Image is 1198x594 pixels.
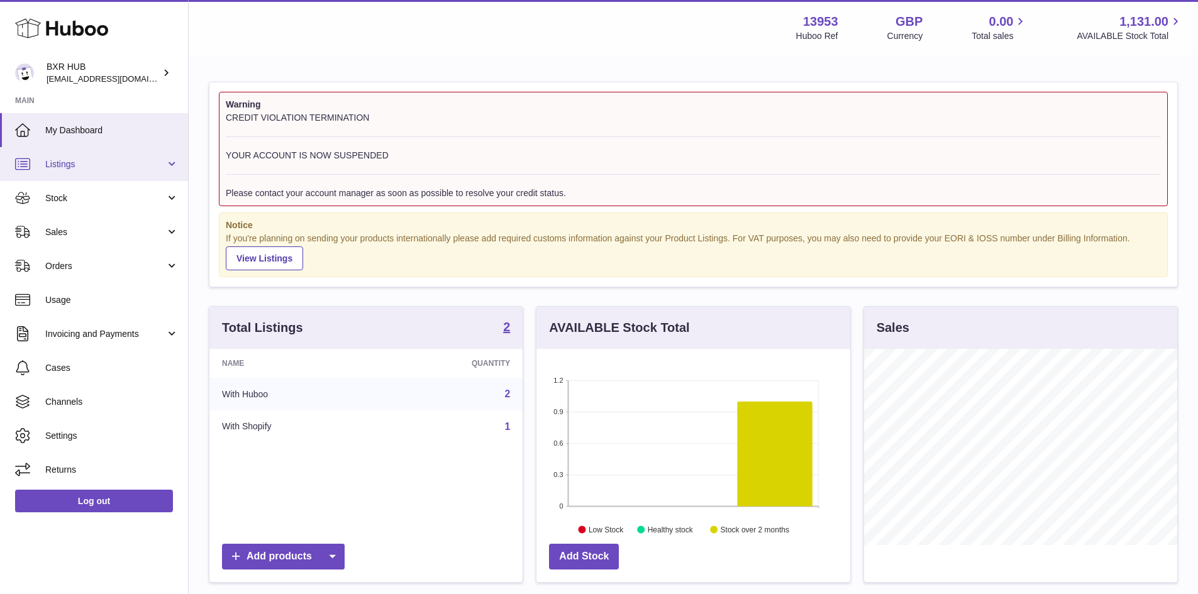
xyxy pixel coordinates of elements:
[45,226,165,238] span: Sales
[721,525,789,534] text: Stock over 2 months
[1119,13,1168,30] span: 1,131.00
[549,544,619,569] a: Add Stock
[45,396,179,408] span: Channels
[45,124,179,136] span: My Dashboard
[45,464,179,476] span: Returns
[45,192,165,204] span: Stock
[226,99,1161,111] strong: Warning
[554,471,563,478] text: 0.3
[554,377,563,384] text: 1.2
[554,439,563,447] text: 0.6
[379,349,523,378] th: Quantity
[47,74,185,84] span: [EMAIL_ADDRESS][DOMAIN_NAME]
[589,525,624,534] text: Low Stock
[972,13,1028,42] a: 0.00 Total sales
[45,158,165,170] span: Listings
[504,388,510,399] a: 2
[1077,30,1183,42] span: AVAILABLE Stock Total
[45,260,165,272] span: Orders
[554,408,563,415] text: 0.9
[560,502,563,510] text: 0
[648,525,694,534] text: Healthy stock
[972,30,1028,42] span: Total sales
[45,294,179,306] span: Usage
[887,30,923,42] div: Currency
[15,63,34,82] img: internalAdmin-13953@internal.huboo.com
[226,112,1161,199] div: CREDIT VIOLATION TERMINATION YOUR ACCOUNT IS NOW SUSPENDED Please contact your account manager as...
[877,319,909,336] h3: Sales
[796,30,838,42] div: Huboo Ref
[15,490,173,512] a: Log out
[209,410,379,443] td: With Shopify
[222,319,303,336] h3: Total Listings
[47,61,160,85] div: BXR HUB
[803,13,838,30] strong: 13953
[503,321,510,336] a: 2
[45,430,179,442] span: Settings
[226,233,1161,270] div: If you're planning on sending your products internationally please add required customs informati...
[549,319,689,336] h3: AVAILABLE Stock Total
[503,321,510,333] strong: 2
[226,219,1161,231] strong: Notice
[226,246,303,270] a: View Listings
[989,13,1014,30] span: 0.00
[1077,13,1183,42] a: 1,131.00 AVAILABLE Stock Total
[896,13,923,30] strong: GBP
[504,421,510,432] a: 1
[45,362,179,374] span: Cases
[209,378,379,410] td: With Huboo
[222,544,345,569] a: Add products
[209,349,379,378] th: Name
[45,328,165,340] span: Invoicing and Payments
